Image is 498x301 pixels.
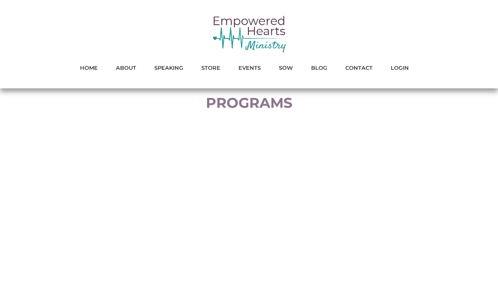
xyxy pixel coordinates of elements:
a: STORE [201,62,220,73]
a: HOME [80,62,98,73]
a: SPEAKING [154,62,183,73]
a: BLOG [311,62,327,73]
a: ABOUT [116,62,136,73]
a: SOW [279,62,293,73]
a: LOGIN [391,62,409,73]
img: empowered hearts ministry [212,14,286,53]
a: EVENTS [238,62,261,73]
a: CONTACT [345,62,373,73]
